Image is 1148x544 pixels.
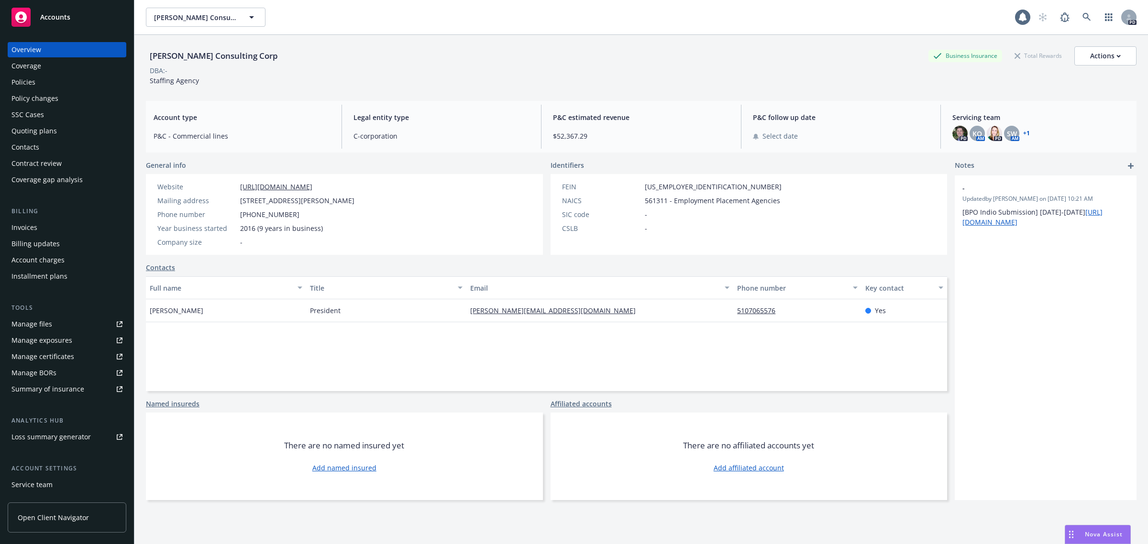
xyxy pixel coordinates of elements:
div: [PERSON_NAME] Consulting Corp [146,50,282,62]
span: P&C follow up date [753,112,929,122]
div: Billing [8,207,126,216]
span: [PHONE_NUMBER] [240,209,299,219]
span: [US_EMPLOYER_IDENTIFICATION_NUMBER] [645,182,782,192]
div: Account charges [11,252,65,268]
div: Service team [11,477,53,492]
div: Key contact [865,283,933,293]
a: Sales relationships [8,493,126,509]
div: Title [310,283,452,293]
button: Actions [1074,46,1137,65]
span: P&C estimated revenue [553,112,729,122]
a: Installment plans [8,269,126,284]
span: Staffing Agency [150,76,199,85]
span: P&C - Commercial lines [154,131,330,141]
div: Website [157,182,236,192]
div: Manage files [11,316,52,332]
div: Sales relationships [11,493,72,509]
div: Total Rewards [1010,50,1067,62]
button: Email [466,276,733,299]
button: Nova Assist [1065,525,1131,544]
div: Manage BORs [11,365,56,381]
a: Report a Bug [1055,8,1074,27]
button: Key contact [861,276,947,299]
a: Policy changes [8,91,126,106]
span: C-corporation [353,131,530,141]
a: Loss summary generator [8,429,126,445]
button: Full name [146,276,306,299]
div: Business Insurance [928,50,1002,62]
a: Contacts [8,140,126,155]
span: $52,367.29 [553,131,729,141]
a: Quoting plans [8,123,126,139]
div: NAICS [562,196,641,206]
a: Manage BORs [8,365,126,381]
a: Named insureds [146,399,199,409]
span: There are no affiliated accounts yet [683,440,814,451]
div: Manage certificates [11,349,74,364]
div: Billing updates [11,236,60,251]
p: [BPO Indio Submission] [DATE]-[DATE] [962,207,1129,227]
div: FEIN [562,182,641,192]
button: Title [306,276,466,299]
div: Actions [1090,47,1121,65]
span: Accounts [40,13,70,21]
a: 5107065576 [737,306,783,315]
a: Add affiliated account [714,463,784,473]
a: Account charges [8,252,126,268]
span: - [240,237,243,247]
span: Servicing team [952,112,1129,122]
img: photo [952,126,968,141]
div: Coverage [11,58,41,74]
a: [PERSON_NAME][EMAIL_ADDRESS][DOMAIN_NAME] [470,306,643,315]
span: Account type [154,112,330,122]
span: Yes [875,305,886,316]
button: Phone number [733,276,861,299]
div: Analytics hub [8,416,126,425]
span: Nova Assist [1085,530,1123,538]
div: Summary of insurance [11,381,84,397]
div: Quoting plans [11,123,57,139]
span: President [310,305,341,316]
span: Open Client Navigator [18,512,89,522]
a: Contract review [8,156,126,171]
a: Coverage [8,58,126,74]
a: SSC Cases [8,107,126,122]
a: Accounts [8,4,126,31]
div: Overview [11,42,41,57]
div: Contract review [11,156,62,171]
div: SIC code [562,209,641,219]
span: [PERSON_NAME] [150,305,203,316]
a: Add named insured [312,463,376,473]
a: Switch app [1099,8,1118,27]
a: +1 [1023,131,1030,136]
span: Identifiers [551,160,584,170]
div: Contacts [11,140,39,155]
a: Start snowing [1033,8,1052,27]
a: [URL][DOMAIN_NAME] [240,182,312,191]
span: - [645,209,647,219]
a: Service team [8,477,126,492]
span: SW [1007,129,1017,139]
div: DBA: - [150,65,167,76]
div: Drag to move [1065,525,1077,544]
div: Full name [150,283,292,293]
a: add [1125,160,1137,172]
a: Coverage gap analysis [8,172,126,187]
span: - [962,183,1104,193]
a: Manage certificates [8,349,126,364]
span: Select date [762,131,798,141]
span: There are no named insured yet [284,440,404,451]
div: Phone number [737,283,847,293]
div: Loss summary generator [11,429,91,445]
a: Manage exposures [8,333,126,348]
div: SSC Cases [11,107,44,122]
button: [PERSON_NAME] Consulting Corp [146,8,265,27]
span: [PERSON_NAME] Consulting Corp [154,12,237,22]
a: Overview [8,42,126,57]
div: Policies [11,75,35,90]
a: Affiliated accounts [551,399,612,409]
a: Billing updates [8,236,126,251]
span: Updated by [PERSON_NAME] on [DATE] 10:21 AM [962,195,1129,203]
a: Invoices [8,220,126,235]
span: Legal entity type [353,112,530,122]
